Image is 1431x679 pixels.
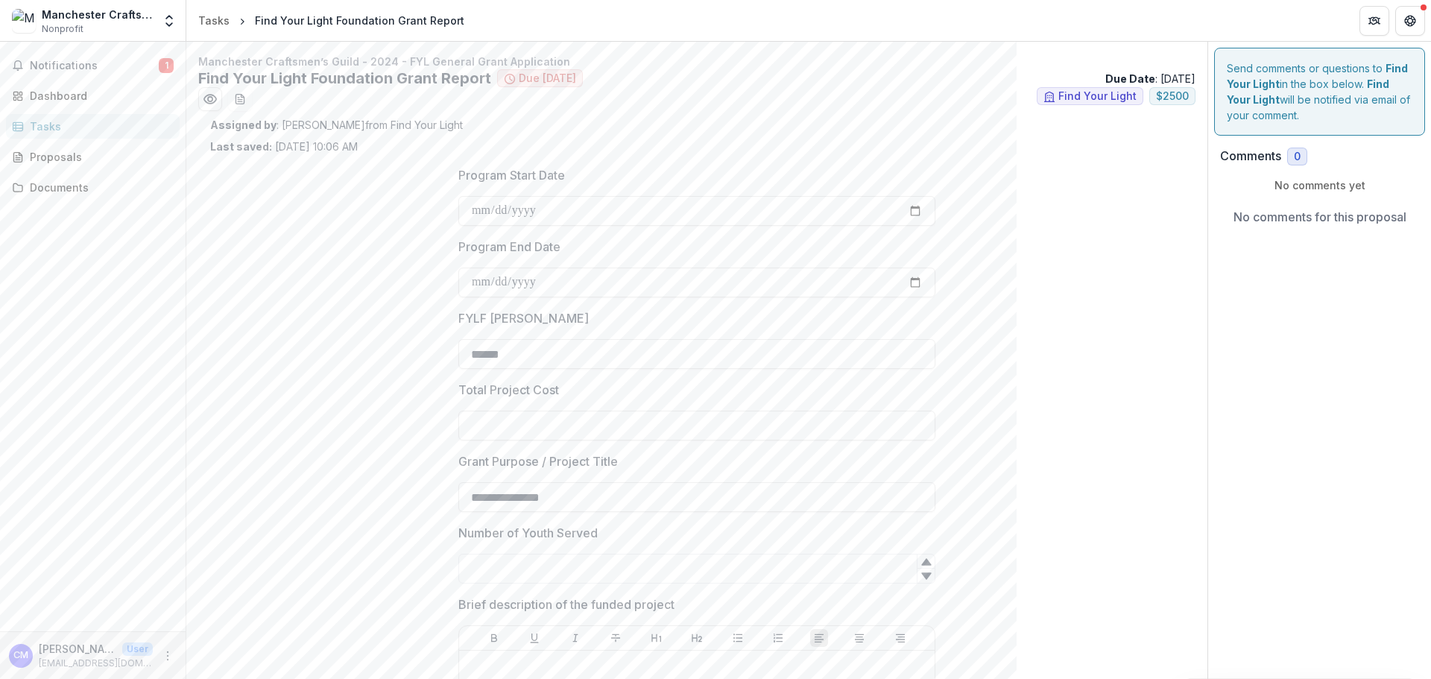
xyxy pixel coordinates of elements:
[1220,177,1419,193] p: No comments yet
[210,140,272,153] strong: Last saved:
[30,60,159,72] span: Notifications
[198,69,491,87] h2: Find Your Light Foundation Grant Report
[30,119,168,134] div: Tasks
[1058,90,1137,103] span: Find Your Light
[458,381,559,399] p: Total Project Cost
[566,629,584,647] button: Italicize
[198,87,222,111] button: Preview 77bf5f33-e5fa-49da-8011-f149c61d1bc7.pdf
[1105,72,1155,85] strong: Due Date
[891,629,909,647] button: Align Right
[1214,48,1425,136] div: Send comments or questions to in the box below. will be notified via email of your comment.
[458,452,618,470] p: Grant Purpose / Project Title
[458,309,589,327] p: FYLF [PERSON_NAME]
[458,166,565,184] p: Program Start Date
[30,180,168,195] div: Documents
[1395,6,1425,36] button: Get Help
[192,10,236,31] a: Tasks
[519,72,576,85] span: Due [DATE]
[485,629,503,647] button: Bold
[255,13,464,28] div: Find Your Light Foundation Grant Report
[850,629,868,647] button: Align Center
[159,6,180,36] button: Open entity switcher
[6,54,180,78] button: Notifications1
[159,58,174,73] span: 1
[648,629,666,647] button: Heading 1
[458,238,560,256] p: Program End Date
[210,139,358,154] p: [DATE] 10:06 AM
[159,647,177,665] button: More
[6,114,180,139] a: Tasks
[198,54,1195,69] p: Manchester Craftsmen’s Guild - 2024 - FYL General Grant Application
[458,524,598,542] p: Number of Youth Served
[607,629,625,647] button: Strike
[210,119,277,131] strong: Assigned by
[13,651,28,660] div: Courtney McShea
[6,175,180,200] a: Documents
[1359,6,1389,36] button: Partners
[192,10,470,31] nav: breadcrumb
[769,629,787,647] button: Ordered List
[210,117,1184,133] p: : [PERSON_NAME] from Find Your Light
[6,145,180,169] a: Proposals
[1105,71,1195,86] p: : [DATE]
[39,641,116,657] p: [PERSON_NAME]
[1294,151,1301,163] span: 0
[30,149,168,165] div: Proposals
[122,642,153,656] p: User
[458,596,675,613] p: Brief description of the funded project
[228,87,252,111] button: download-word-button
[12,9,36,33] img: Manchester Craftsmen’s Guild
[42,7,153,22] div: Manchester Craftsmen’s Guild
[6,83,180,108] a: Dashboard
[729,629,747,647] button: Bullet List
[30,88,168,104] div: Dashboard
[1156,90,1189,103] span: $ 2500
[198,13,230,28] div: Tasks
[1233,208,1406,226] p: No comments for this proposal
[525,629,543,647] button: Underline
[39,657,153,670] p: [EMAIL_ADDRESS][DOMAIN_NAME]
[42,22,83,36] span: Nonprofit
[1220,149,1281,163] h2: Comments
[688,629,706,647] button: Heading 2
[810,629,828,647] button: Align Left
